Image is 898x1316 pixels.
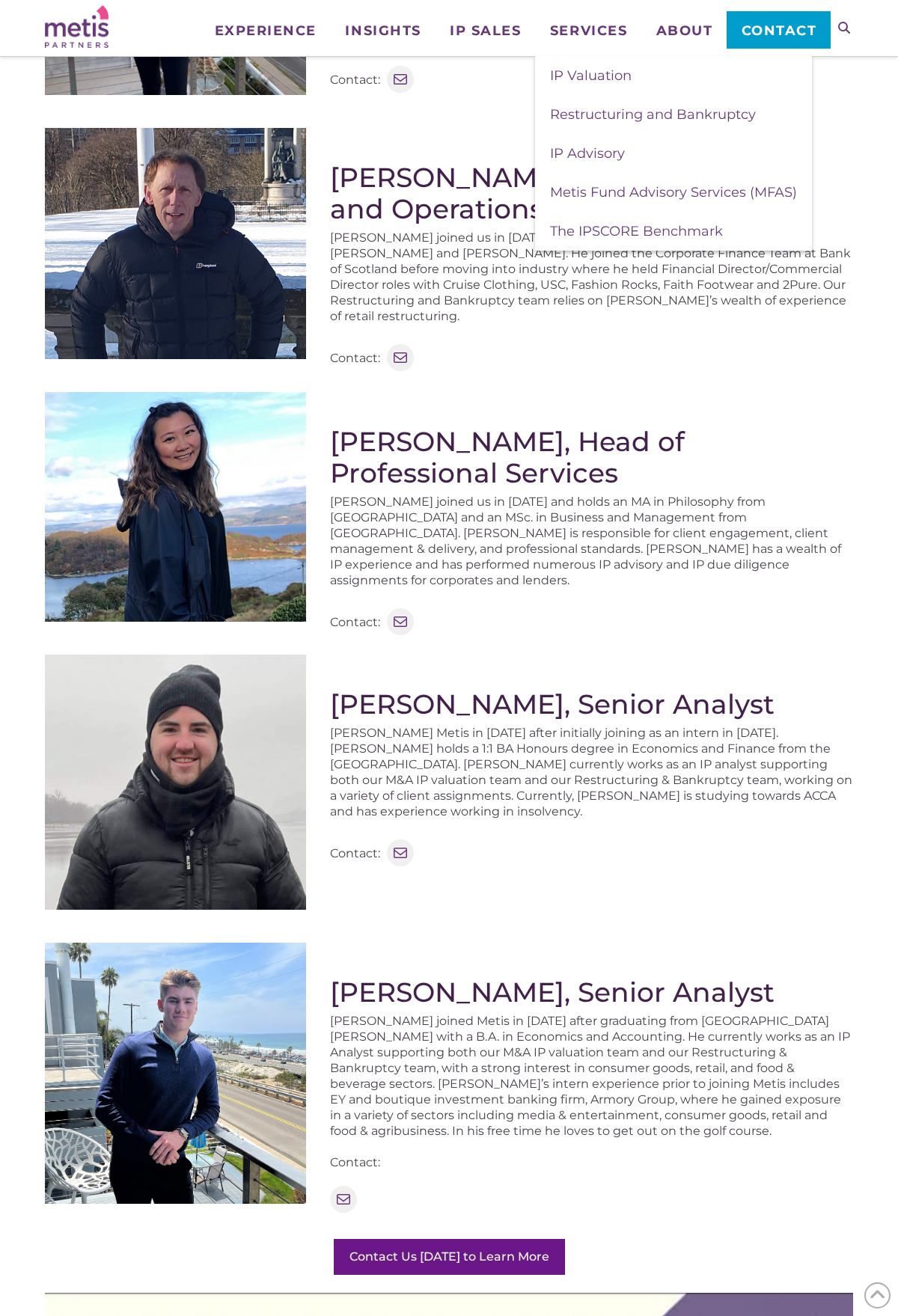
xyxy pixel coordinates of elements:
[330,426,853,489] h2: [PERSON_NAME], Head of Professional Services
[334,1239,565,1275] a: Contact Us [DATE] to Learn More
[330,614,380,630] p: Contact:
[330,1013,853,1139] p: [PERSON_NAME] joined Metis in [DATE] after graduating from [GEOGRAPHIC_DATA][PERSON_NAME] with a ...
[864,1282,891,1309] span: Back to Top
[535,56,812,95] a: IP Valuation
[45,5,109,48] img: Metis Partners
[330,688,853,720] h2: [PERSON_NAME], Senior Analyst
[535,134,812,173] a: IP Advisory
[727,11,831,49] a: Contact
[550,223,723,239] span: The IPSCORE Benchmark
[330,845,380,861] p: Contact:
[450,24,521,37] span: IP Sales
[330,72,380,88] p: Contact:
[550,184,797,201] span: Metis Fund Advisory Services (MFAS)
[656,24,713,37] span: About
[330,350,380,366] p: Contact:
[742,24,817,37] span: Contact
[535,95,812,134] a: Restructuring and Bankruptcy
[330,494,853,588] p: [PERSON_NAME] joined us in [DATE] and holds an MA in Philosophy from [GEOGRAPHIC_DATA] and an MSc...
[330,725,853,819] p: [PERSON_NAME] Metis in [DATE] after initially joining as an intern in [DATE]. [PERSON_NAME] holds...
[45,943,306,1204] img: Matthew Robertson - IP Analyst
[550,24,627,37] span: Services
[45,392,306,622] img: Ruby Chan - Metis Partners Author
[330,230,853,324] p: [PERSON_NAME] joined us in [DATE] and qualified as an Accountant with [PERSON_NAME] and [PERSON_N...
[550,106,756,123] span: Restructuring and Bankruptcy
[330,976,853,1008] h2: [PERSON_NAME], Senior Analyst
[535,212,812,251] a: The IPSCORE Benchmark
[550,145,625,162] span: IP Advisory
[45,128,306,359] img: Iain Baird - Metis Partners Author
[330,1154,853,1170] p: Contact:
[345,24,421,37] span: Insights
[330,162,853,224] h2: [PERSON_NAME], Head of Finance and Operations
[535,173,812,212] a: Metis Fund Advisory Services (MFAS)
[215,24,317,37] span: Experience
[550,67,632,84] span: IP Valuation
